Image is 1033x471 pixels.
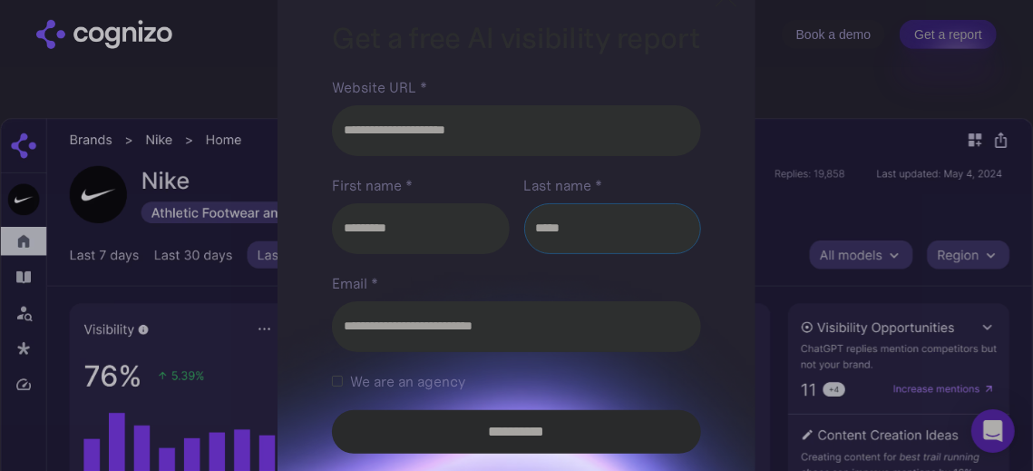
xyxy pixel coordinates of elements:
h1: Get a free AI visibility report [332,18,700,58]
label: Email * [332,272,700,294]
form: Brand Report Form [332,76,700,454]
label: Last name * [524,174,701,196]
label: First name * [332,174,509,196]
span: We are an agency [350,370,465,392]
div: Open Intercom Messenger [971,409,1015,453]
label: Website URL * [332,76,700,98]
